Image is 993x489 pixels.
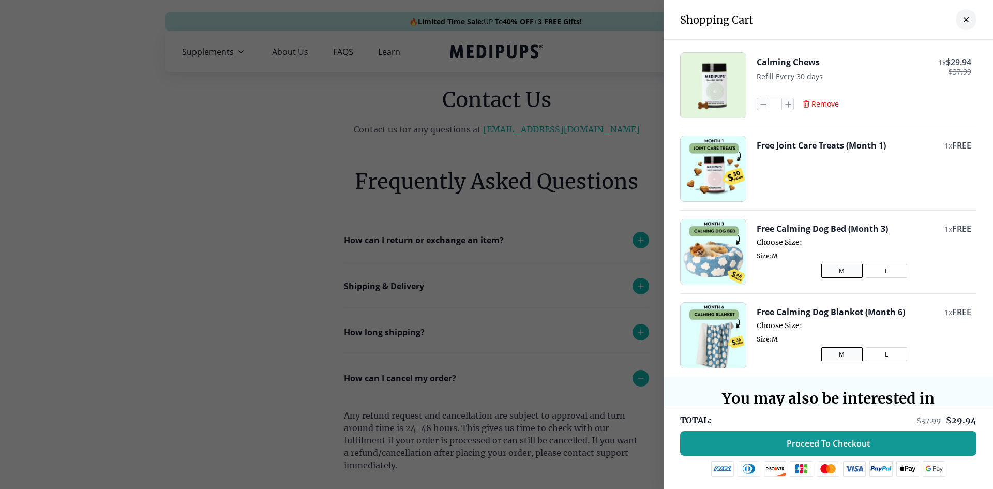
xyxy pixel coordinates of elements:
[757,321,971,330] span: Choose Size:
[681,219,746,285] img: Free Calming Dog Bed (Month 3)
[952,223,971,234] span: FREE
[866,264,907,278] button: L
[843,461,866,477] img: visa
[757,140,886,151] button: Free Joint Care Treats (Month 1)
[738,461,760,477] img: diners-club
[944,141,952,151] span: 1 x
[681,136,746,201] img: Free Joint Care Treats (Month 1)
[811,99,839,109] span: Remove
[676,389,981,408] h3: You may also be interested in
[757,238,971,247] span: Choose Size:
[680,414,711,426] span: TOTAL:
[949,68,971,76] span: $ 37.99
[711,461,734,477] img: amex
[956,9,976,30] button: close-cart
[680,431,976,456] button: Proceed To Checkout
[817,461,839,477] img: mastercard
[757,56,820,68] button: Calming Chews
[757,335,971,343] span: Size: M
[869,461,893,477] img: paypal
[938,57,946,67] span: 1 x
[896,461,919,477] img: apple
[681,53,746,118] img: Calming Chews
[790,461,813,477] img: jcb
[757,306,905,318] button: Free Calming Dog Blanket (Month 6)
[821,347,863,361] button: M
[944,307,952,317] span: 1 x
[821,264,863,278] button: M
[757,252,971,260] span: Size: M
[757,71,823,81] span: Refill Every 30 days
[916,416,941,425] span: $ 37.99
[866,347,907,361] button: L
[923,461,946,477] img: google
[787,438,870,449] span: Proceed To Checkout
[952,140,971,151] span: FREE
[802,99,839,109] button: Remove
[952,306,971,318] span: FREE
[946,415,976,425] span: $ 29.94
[681,303,746,368] img: Free Calming Dog Blanket (Month 6)
[764,461,787,477] img: discover
[757,223,888,234] button: Free Calming Dog Bed (Month 3)
[680,13,753,26] h3: Shopping Cart
[944,224,952,234] span: 1 x
[946,56,971,68] span: $ 29.94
